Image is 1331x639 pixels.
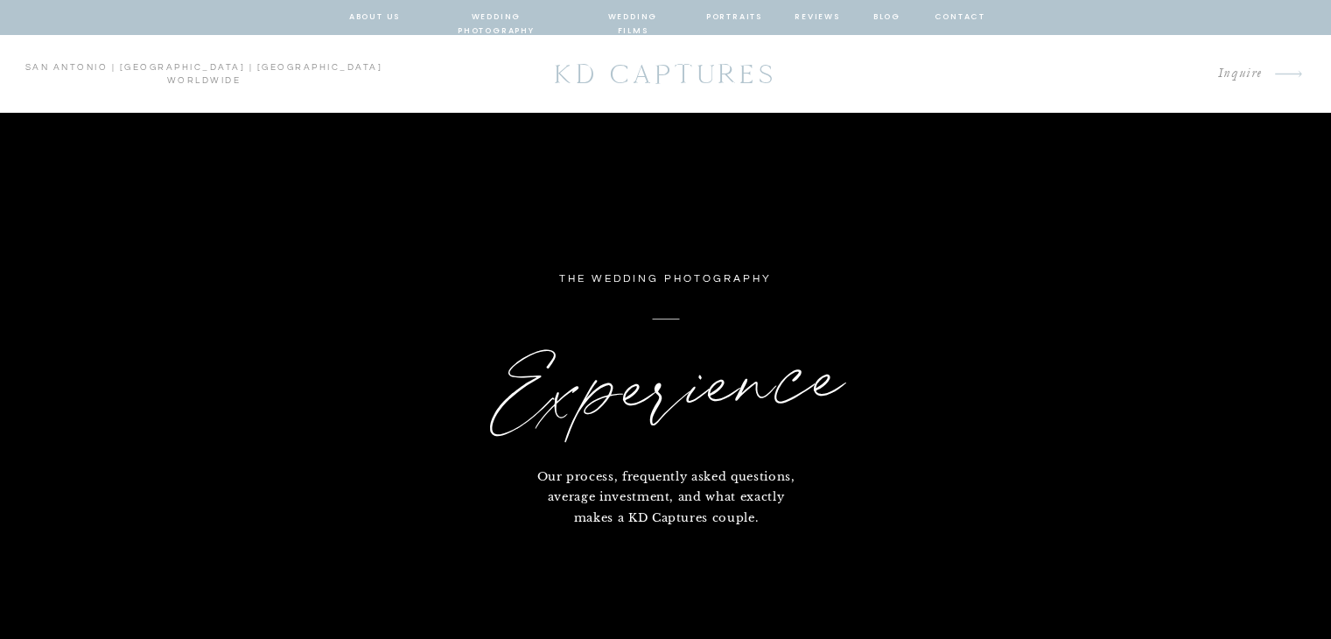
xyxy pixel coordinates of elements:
a: reviews [795,10,841,25]
a: wedding films [592,10,675,25]
a: portraits [706,10,763,25]
h1: Experience [335,318,998,466]
a: wedding photography [432,10,561,25]
a: Inquire [1064,62,1264,86]
p: Our process, frequently asked questions, average investment, and what exactly makes a KD Captures... [531,467,802,524]
a: contact [935,10,984,25]
p: the wedding photography [523,270,809,290]
a: about us [349,10,401,25]
a: blog [872,10,903,25]
a: KD CAPTURES [545,50,787,98]
p: san antonio | [GEOGRAPHIC_DATA] | [GEOGRAPHIC_DATA] worldwide [25,61,383,88]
